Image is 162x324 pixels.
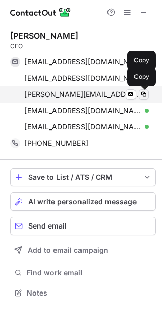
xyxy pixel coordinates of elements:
button: save-profile-one-click [10,168,156,186]
span: [EMAIL_ADDRESS][DOMAIN_NAME] [24,74,141,83]
div: Save to List / ATS / CRM [28,173,138,181]
span: Find work email [26,268,152,277]
span: [EMAIL_ADDRESS][DOMAIN_NAME] [24,106,141,115]
button: Notes [10,286,156,300]
img: ContactOut v5.3.10 [10,6,71,18]
button: Send email [10,217,156,235]
span: AI write personalized message [28,198,137,206]
div: CEO [10,42,156,51]
span: Send email [28,222,67,230]
span: [PERSON_NAME][EMAIL_ADDRESS][DOMAIN_NAME] [24,90,141,99]
span: [PHONE_NUMBER] [24,139,88,148]
button: Add to email campaign [10,241,156,260]
button: AI write personalized message [10,192,156,211]
div: [PERSON_NAME] [10,30,78,41]
button: Find work email [10,266,156,280]
span: [EMAIL_ADDRESS][DOMAIN_NAME] [24,57,141,67]
span: Notes [26,288,152,298]
span: [EMAIL_ADDRESS][DOMAIN_NAME] [24,122,141,132]
span: Add to email campaign [28,246,109,254]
